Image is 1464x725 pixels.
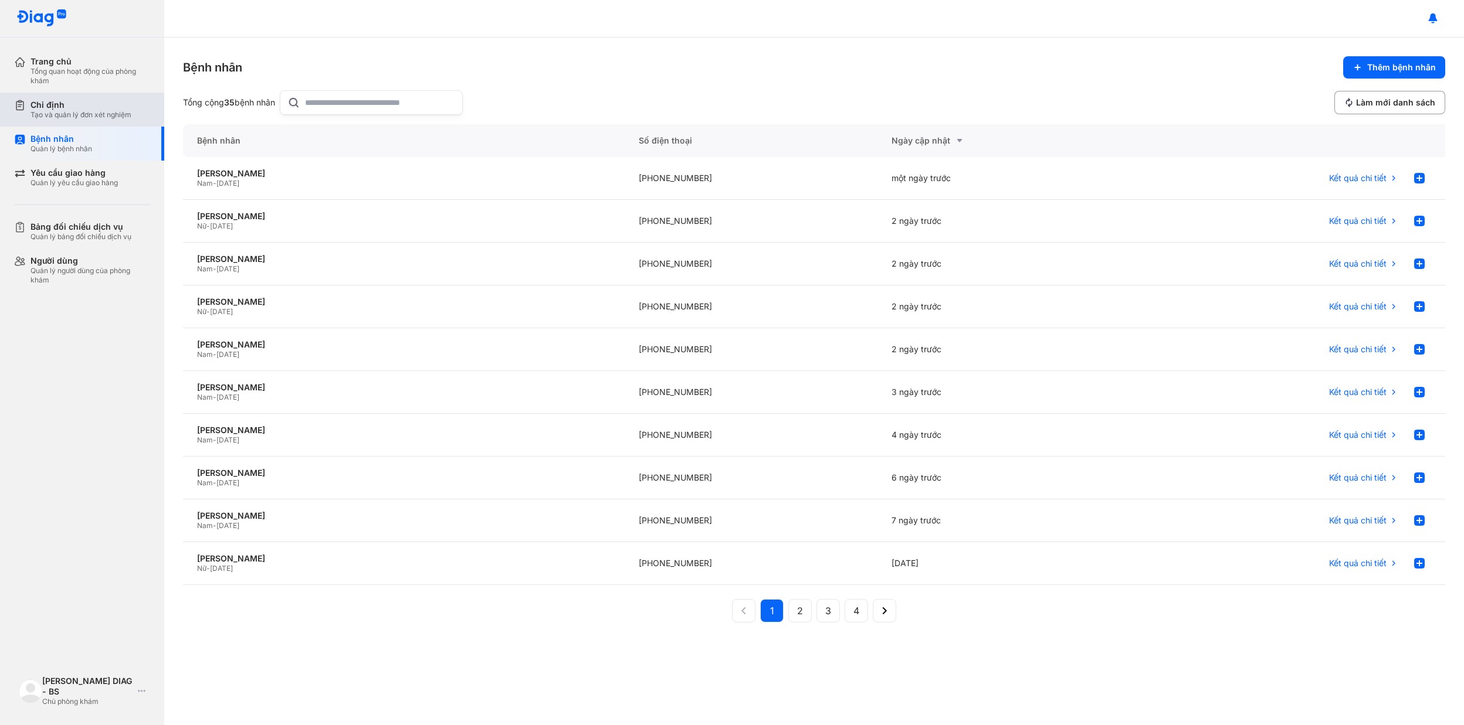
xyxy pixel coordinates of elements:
[1329,173,1387,183] span: Kết quả chi tiết
[197,564,206,573] span: Nữ
[197,254,611,264] div: [PERSON_NAME]
[42,676,133,697] div: [PERSON_NAME] DIAG - BS
[197,222,206,230] span: Nữ
[197,521,213,530] span: Nam
[1329,515,1387,526] span: Kết quả chi tiết
[197,510,611,521] div: [PERSON_NAME]
[877,285,1130,328] div: 2 ngày trước
[216,478,239,487] span: [DATE]
[206,307,210,316] span: -
[1329,344,1387,355] span: Kết quả chi tiết
[197,553,611,564] div: [PERSON_NAME]
[853,604,859,618] span: 4
[625,457,877,499] div: [PHONE_NUMBER]
[210,564,233,573] span: [DATE]
[216,521,239,530] span: [DATE]
[1343,56,1445,79] button: Thêm bệnh nhân
[197,468,611,478] div: [PERSON_NAME]
[877,457,1130,499] div: 6 ngày trước
[183,59,242,76] div: Bệnh nhân
[210,307,233,316] span: [DATE]
[210,222,233,230] span: [DATE]
[30,266,150,285] div: Quản lý người dùng của phòng khám
[197,168,611,179] div: [PERSON_NAME]
[30,110,131,120] div: Tạo và quản lý đơn xét nghiệm
[625,285,877,328] div: [PHONE_NUMBER]
[197,435,213,444] span: Nam
[16,9,67,28] img: logo
[213,179,216,188] span: -
[197,297,611,307] div: [PERSON_NAME]
[1329,258,1387,269] span: Kết quả chi tiết
[30,56,150,67] div: Trang chủ
[1329,558,1387,569] span: Kết quả chi tiết
[197,393,213,401] span: Nam
[206,564,210,573] span: -
[625,499,877,542] div: [PHONE_NUMBER]
[213,521,216,530] span: -
[30,178,118,188] div: Quản lý yêu cầu giao hàng
[1356,97,1435,108] span: Làm mới danh sách
[213,264,216,273] span: -
[770,604,774,618] span: 1
[877,414,1130,457] div: 4 ngày trước
[877,542,1130,585] div: [DATE]
[216,435,239,444] span: [DATE]
[1367,62,1436,73] span: Thêm bệnh nhân
[892,134,1116,148] div: Ngày cập nhật
[816,599,840,622] button: 3
[625,243,877,285] div: [PHONE_NUMBER]
[625,157,877,200] div: [PHONE_NUMBER]
[213,435,216,444] span: -
[625,414,877,457] div: [PHONE_NUMBER]
[1334,91,1445,114] button: Làm mới danh sách
[197,307,206,316] span: Nữ
[197,211,611,222] div: [PERSON_NAME]
[183,124,625,157] div: Bệnh nhân
[625,371,877,414] div: [PHONE_NUMBER]
[1329,387,1387,397] span: Kết quả chi tiết
[213,350,216,359] span: -
[197,350,213,359] span: Nam
[213,478,216,487] span: -
[30,100,131,110] div: Chỉ định
[216,179,239,188] span: [DATE]
[1329,216,1387,226] span: Kết quả chi tiết
[30,134,92,144] div: Bệnh nhân
[877,243,1130,285] div: 2 ngày trước
[797,604,803,618] span: 2
[216,264,239,273] span: [DATE]
[206,222,210,230] span: -
[213,393,216,401] span: -
[42,697,133,706] div: Chủ phòng khám
[625,124,877,157] div: Số điện thoại
[197,478,213,487] span: Nam
[224,97,235,107] span: 35
[183,97,275,108] div: Tổng cộng bệnh nhân
[760,599,784,622] button: 1
[1329,301,1387,312] span: Kết quả chi tiết
[877,200,1130,243] div: 2 ngày trước
[877,157,1130,200] div: một ngày trước
[625,200,877,243] div: [PHONE_NUMBER]
[877,328,1130,371] div: 2 ngày trước
[845,599,868,622] button: 4
[625,542,877,585] div: [PHONE_NUMBER]
[19,679,42,703] img: logo
[30,67,150,86] div: Tổng quan hoạt động của phòng khám
[197,382,611,393] div: [PERSON_NAME]
[1329,472,1387,483] span: Kết quả chi tiết
[197,179,213,188] span: Nam
[197,264,213,273] span: Nam
[30,222,131,232] div: Bảng đối chiếu dịch vụ
[825,604,831,618] span: 3
[197,339,611,350] div: [PERSON_NAME]
[1329,430,1387,440] span: Kết quả chi tiết
[625,328,877,371] div: [PHONE_NUMBER]
[877,371,1130,414] div: 3 ngày trước
[788,599,812,622] button: 2
[877,499,1130,542] div: 7 ngày trước
[197,425,611,435] div: [PERSON_NAME]
[30,256,150,266] div: Người dùng
[216,350,239,359] span: [DATE]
